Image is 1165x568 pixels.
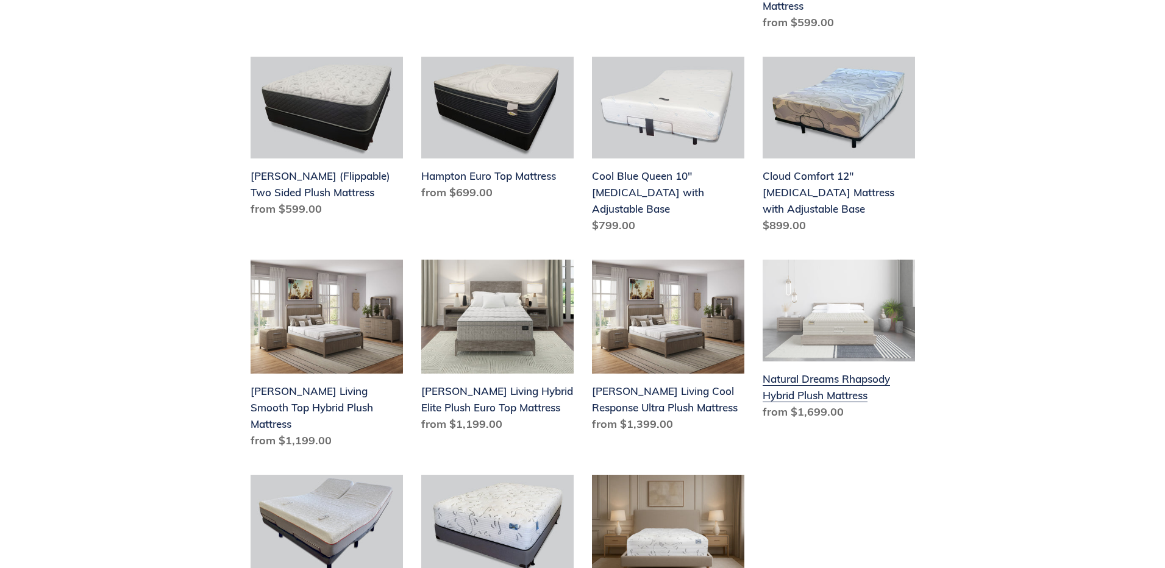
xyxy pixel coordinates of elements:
[763,57,915,238] a: Cloud Comfort 12" Memory Foam Mattress with Adjustable Base
[592,57,744,238] a: Cool Blue Queen 10" Memory Foam with Adjustable Base
[421,260,574,438] a: Scott Living Hybrid Elite Plush Euro Top Mattress
[421,57,574,205] a: Hampton Euro Top Mattress
[763,260,915,425] a: Natural Dreams Rhapsody Hybrid Plush Mattress
[251,260,403,454] a: Scott Living Smooth Top Hybrid Plush Mattress
[251,57,403,222] a: Del Ray (Flippable) Two Sided Plush Mattress
[592,260,744,438] a: Scott Living Cool Response Ultra Plush Mattress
